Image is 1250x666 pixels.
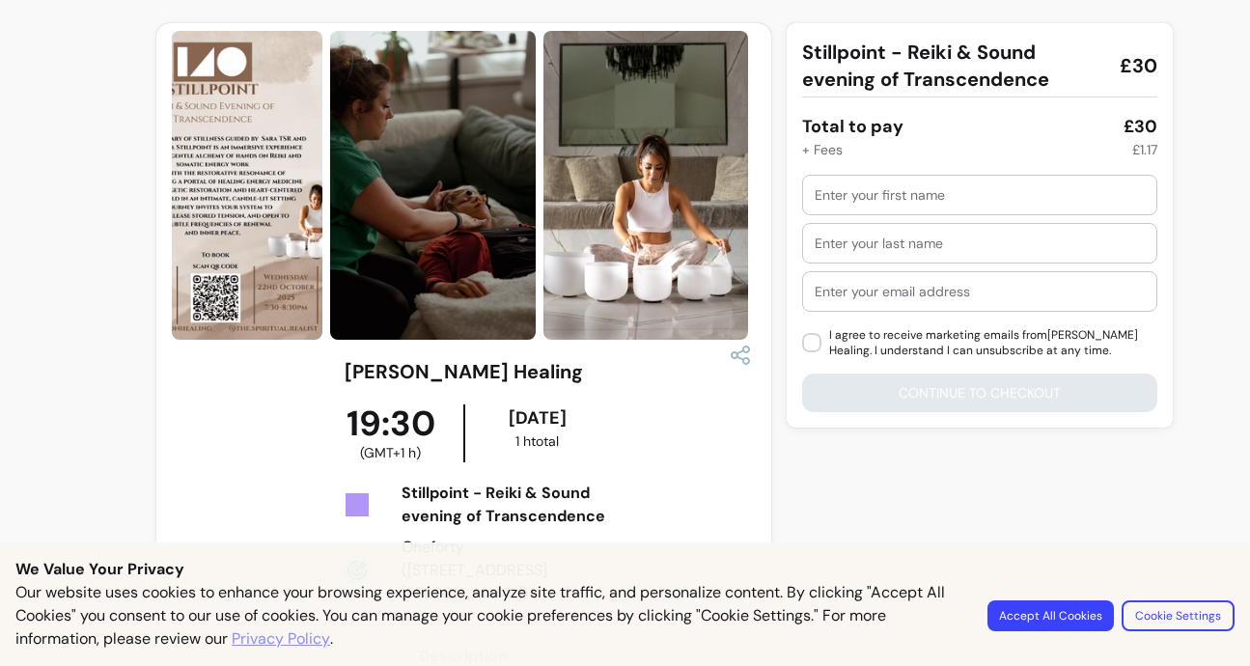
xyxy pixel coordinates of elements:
img: https://d3pz9znudhj10h.cloudfront.net/7918a4ce-f618-4ac2-b9c4-b713f4ebfabd [330,31,536,340]
div: 1 h total [469,431,605,451]
span: £30 [1120,52,1157,79]
input: Enter your first name [815,185,1145,205]
img: https://d3pz9znudhj10h.cloudfront.net/80f581e1-38e3-4482-8edd-812f57898d5e [104,31,322,340]
div: + Fees [802,140,843,159]
span: ( GMT+1 h ) [360,443,421,462]
span: Stillpoint - Reiki & Sound evening of Transcendence [802,39,1104,93]
div: Total to pay [802,113,903,140]
p: Our website uses cookies to enhance your browsing experience, analyze site traffic, and personali... [15,581,964,651]
a: Privacy Policy [232,627,330,651]
div: [DATE] [469,404,605,431]
div: £30 [1124,113,1157,140]
img: https://d3pz9znudhj10h.cloudfront.net/7064d0bf-3203-4d75-8763-74c9e8b073e4 [543,31,748,340]
input: Enter your last name [815,234,1145,253]
div: Oneforty ([STREET_ADDRESS][PERSON_NAME]) [402,536,606,605]
div: £1.17 [1132,140,1157,159]
p: We Value Your Privacy [15,558,1235,581]
h3: [PERSON_NAME] Healing [345,358,583,385]
input: Enter your email address [815,282,1145,301]
div: 19:30 [318,404,463,462]
div: Stillpoint - Reiki & Sound evening of Transcendence [402,482,606,528]
button: Cookie Settings [1122,600,1235,631]
button: Accept All Cookies [987,600,1114,631]
img: Tickets Icon [342,489,373,520]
